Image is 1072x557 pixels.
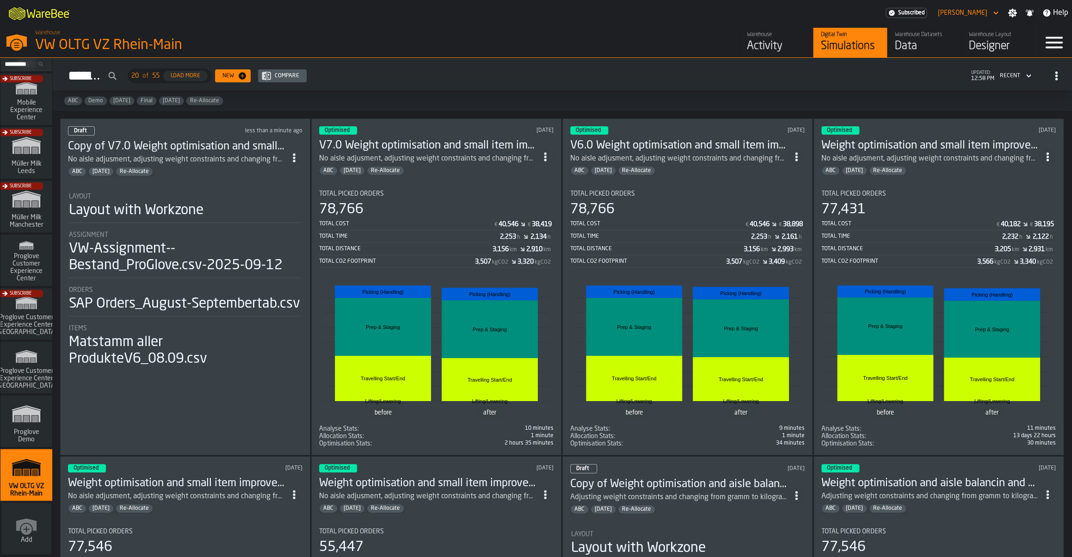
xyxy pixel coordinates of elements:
div: Title [319,425,435,433]
div: Title [319,190,554,198]
div: Total Cost [821,221,996,227]
h3: Weight optimisation and small item improvement V.4.0 [68,476,286,491]
span: Optimisation Stats: [821,440,874,447]
div: DropdownMenuValue-4 [996,70,1033,81]
h3: Copy of V7.0 Weight optimisation and small item improvement [68,139,286,154]
div: DropdownMenuValue-4 [1000,73,1020,79]
div: Title [821,440,937,447]
span: km [761,247,768,253]
a: link-to-/wh/i/44979e6c-6f66-405e-9874-c1e29f02a54a/simulations [813,28,887,57]
div: Updated: 9/11/2025, 10:49:53 AM Created: 9/11/2025, 10:49:53 AM [702,465,805,472]
div: 34 minutes [690,440,805,446]
div: Total Cost [570,221,745,227]
a: link-to-/wh/i/fa949e79-6535-42a1-9210-3ec8e248409d/simulations [0,288,52,341]
span: ABC [320,505,337,512]
div: stat-Allocation Stats: [570,433,805,440]
a: link-to-/wh/i/cb11a009-84d7-4d5a-887e-1404102f8323/simulations [0,73,52,127]
span: Re-Allocate [367,505,404,512]
span: € [745,222,749,228]
div: Stat Value [532,221,552,228]
span: Demo [85,98,107,104]
div: Stat Value [1001,221,1021,228]
div: Title [570,425,686,433]
span: Draft [576,466,589,471]
div: stat- [822,277,1055,423]
div: status-3 2 [319,464,357,472]
h3: Copy of Weight optimisation and aisle balancin and small item improvement V3..0 [570,477,788,492]
span: ABC [68,168,86,175]
label: button-toggle-Help [1038,7,1072,19]
div: Warehouse Datasets [895,31,954,38]
span: Allocation Stats: [570,433,615,440]
div: stat-Analyse Stats: [821,425,1056,433]
div: No aisle adjusment, adjusting weight constraints and changing from gramm to kilogramme and puttin... [68,154,286,165]
div: No aisle adjusment, adjusting weight constraints and changing from gramm to kilogramme and puttin... [319,491,537,502]
span: Subscribe [10,184,31,189]
h3: V6.0 Weight optimisation and small item improvement [570,138,788,153]
div: 9 minutes [690,425,805,432]
div: DropdownMenuValue-Sebastian Petruch Petruch [938,9,987,17]
span: Items [69,325,87,332]
div: Updated: 9/15/2025, 6:58:07 PM Created: 9/15/2025, 9:22:06 AM [456,127,554,134]
div: Title [570,190,805,198]
span: Feb/25 [340,505,364,512]
div: stat-Assignment [69,231,302,278]
span: € [779,222,782,228]
a: link-to-/wh/new [1,502,51,556]
span: € [997,222,1000,228]
span: ABC [320,167,337,174]
div: Title [821,425,937,433]
div: stat-Analyse Stats: [319,425,554,433]
div: ItemListCard-DashboardItemContainer [60,118,310,455]
div: 78,766 [319,201,363,218]
div: ItemListCard-DashboardItemContainer [311,118,561,455]
span: Layout [69,193,91,200]
div: stat-Items [69,325,302,367]
div: Stat Value [518,258,534,266]
div: Simulations [821,39,880,54]
div: Load More [167,73,204,79]
div: Title [821,433,937,440]
span: Optimisation Stats: [570,440,623,447]
a: link-to-/wh/i/44979e6c-6f66-405e-9874-c1e29f02a54a/data [887,28,961,57]
div: Stat Value [1020,258,1036,266]
div: Total CO2 Footprint [319,258,475,265]
div: 1 minute [438,433,554,439]
text: after [483,409,497,416]
text: before [877,409,894,416]
div: No aisle adjusment, adjusting weight constraints and changing from gramm to kilogramme and puttin... [570,153,788,164]
div: Title [319,433,435,440]
span: h [1019,234,1023,241]
div: Total Time [821,233,1002,240]
div: stat-Orders [69,286,302,316]
span: Analyse Stats: [821,425,861,433]
span: Optimised [576,128,601,133]
div: status-0 2 [570,464,597,473]
div: Updated: 9/11/2025, 4:42:31 PM Created: 9/11/2025, 2:53:03 AM [456,465,554,471]
span: Allocation Stats: [821,433,866,440]
h3: Weight optimisation and aisle balancin and small item improvement V3..0 [821,476,1039,491]
span: ABC [822,505,839,512]
a: link-to-/wh/i/ad8a128b-0962-41b6-b9c5-f48cc7973f93/simulations [0,234,52,288]
span: € [528,222,531,228]
div: ItemListCard-DashboardItemContainer [562,118,813,455]
div: Stat Value [995,246,1011,253]
span: Proglove Demo [4,428,49,443]
div: Title [69,231,302,239]
div: Title [821,190,1056,198]
div: stat-Total Picked Orders [570,190,805,268]
div: stat-Total Picked Orders [821,190,1056,268]
span: Analyse Stats: [319,425,359,433]
div: status-3 2 [319,126,357,135]
div: Stat Value [475,258,491,266]
div: 13 days 22 hours [941,433,1056,439]
span: Optimised [827,128,852,133]
div: status-3 2 [570,126,608,135]
div: stat-Total Picked Orders [319,190,554,268]
button: button-New [215,69,251,82]
span: Re-Allocate [116,168,153,175]
div: Stat Value [1033,233,1049,241]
